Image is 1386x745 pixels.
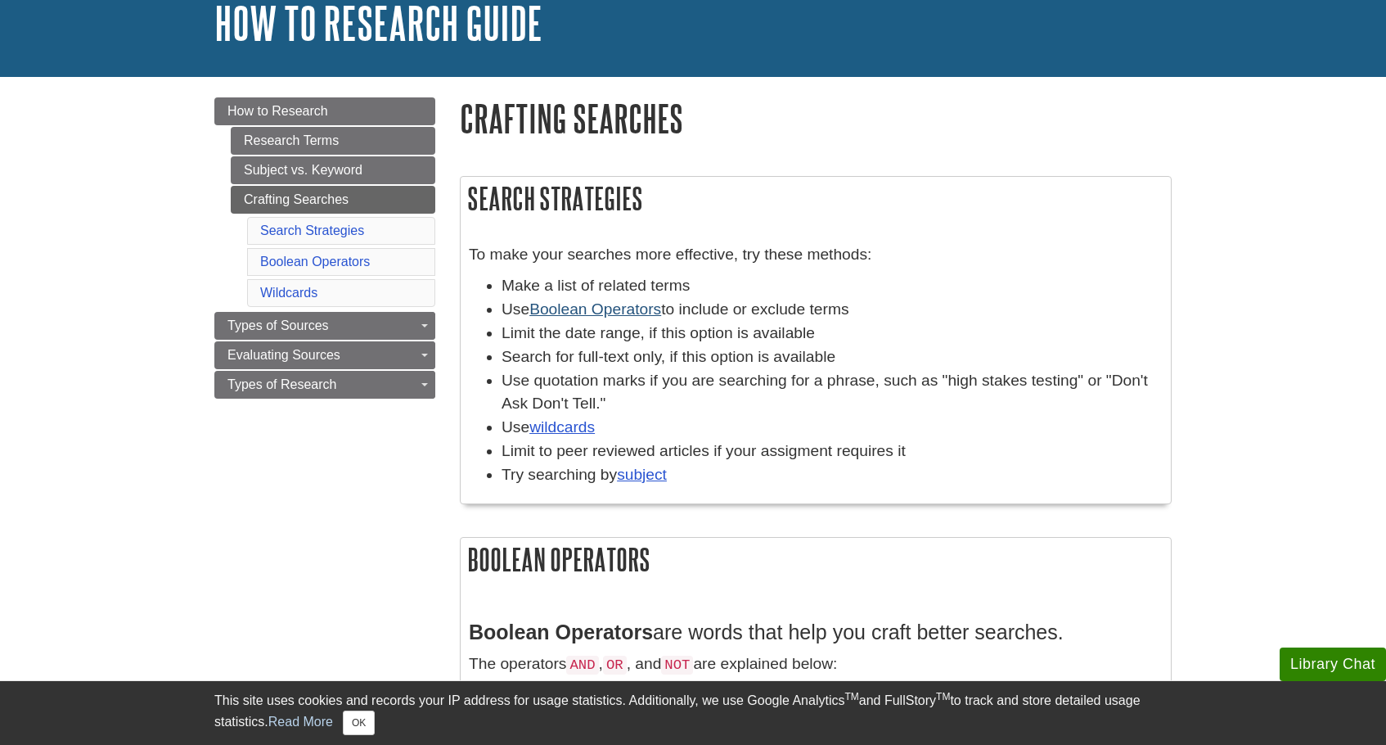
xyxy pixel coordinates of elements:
li: Make a list of related terms [502,274,1163,298]
a: Boolean Operators [529,300,661,318]
div: Guide Page Menu [214,97,435,399]
a: Crafting Searches [231,186,435,214]
a: How to Research [214,97,435,125]
span: Types of Sources [227,318,329,332]
a: Subject vs. Keyword [231,156,435,184]
li: Use [502,416,1163,440]
a: Evaluating Sources [214,341,435,369]
h2: Boolean Operators [461,538,1171,581]
code: OR [603,656,627,675]
li: Limit the date range, if this option is available [502,322,1163,345]
li: Try searching by [502,463,1163,487]
a: Wildcards [260,286,317,300]
h3: are words that help you craft better searches. [469,621,1163,644]
a: Types of Sources [214,312,435,340]
a: wildcards [529,418,595,436]
code: AND [566,656,598,675]
sup: TM [844,691,858,702]
a: Boolean Operators [260,255,370,269]
a: Read More [268,715,333,729]
li: Use quotation marks if you are searching for a phrase, such as "high stakes testing" or "Don't As... [502,369,1163,417]
strong: Boolean Operators [469,621,653,643]
p: To make your searches more effective, try these methods: [469,243,1163,267]
p: The operators , , and are explained below: [469,652,1163,676]
a: subject [617,466,667,483]
span: Types of Research [227,377,336,391]
a: Types of Research [214,371,435,399]
a: Research Terms [231,127,435,155]
li: Search for full-text only, if this option is available [502,345,1163,369]
span: How to Research [227,104,328,118]
button: Library Chat [1280,648,1386,681]
code: NOT [661,656,693,675]
sup: TM [936,691,950,702]
li: Use to include or exclude terms [502,298,1163,322]
h2: Search Strategies [461,177,1171,220]
div: This site uses cookies and records your IP address for usage statistics. Additionally, we use Goo... [214,691,1172,735]
button: Close [343,711,375,735]
a: Search Strategies [260,223,364,237]
h1: Crafting Searches [460,97,1172,139]
li: Limit to peer reviewed articles if your assigment requires it [502,440,1163,463]
span: Evaluating Sources [227,348,340,362]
